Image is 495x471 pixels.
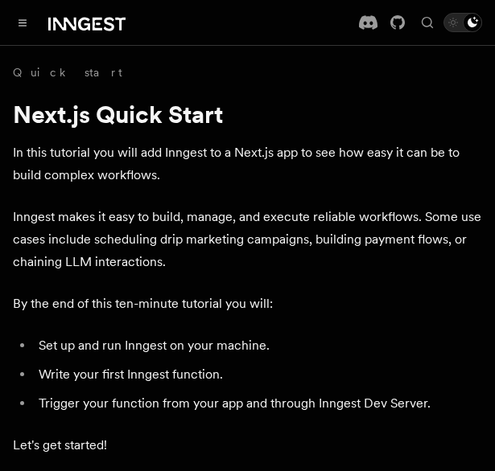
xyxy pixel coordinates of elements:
[13,64,122,80] a: Quick start
[13,434,482,457] p: Let's get started!
[34,392,482,415] li: Trigger your function from your app and through Inngest Dev Server.
[443,13,482,32] button: Toggle dark mode
[34,363,482,386] li: Write your first Inngest function.
[13,13,32,32] button: Toggle navigation
[34,334,482,357] li: Set up and run Inngest on your machine.
[13,100,482,129] h1: Next.js Quick Start
[418,13,437,32] button: Find something...
[13,141,482,186] p: In this tutorial you will add Inngest to a Next.js app to see how easy it can be to build complex...
[13,293,482,315] p: By the end of this ten-minute tutorial you will:
[13,206,482,273] p: Inngest makes it easy to build, manage, and execute reliable workflows. Some use cases include sc...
